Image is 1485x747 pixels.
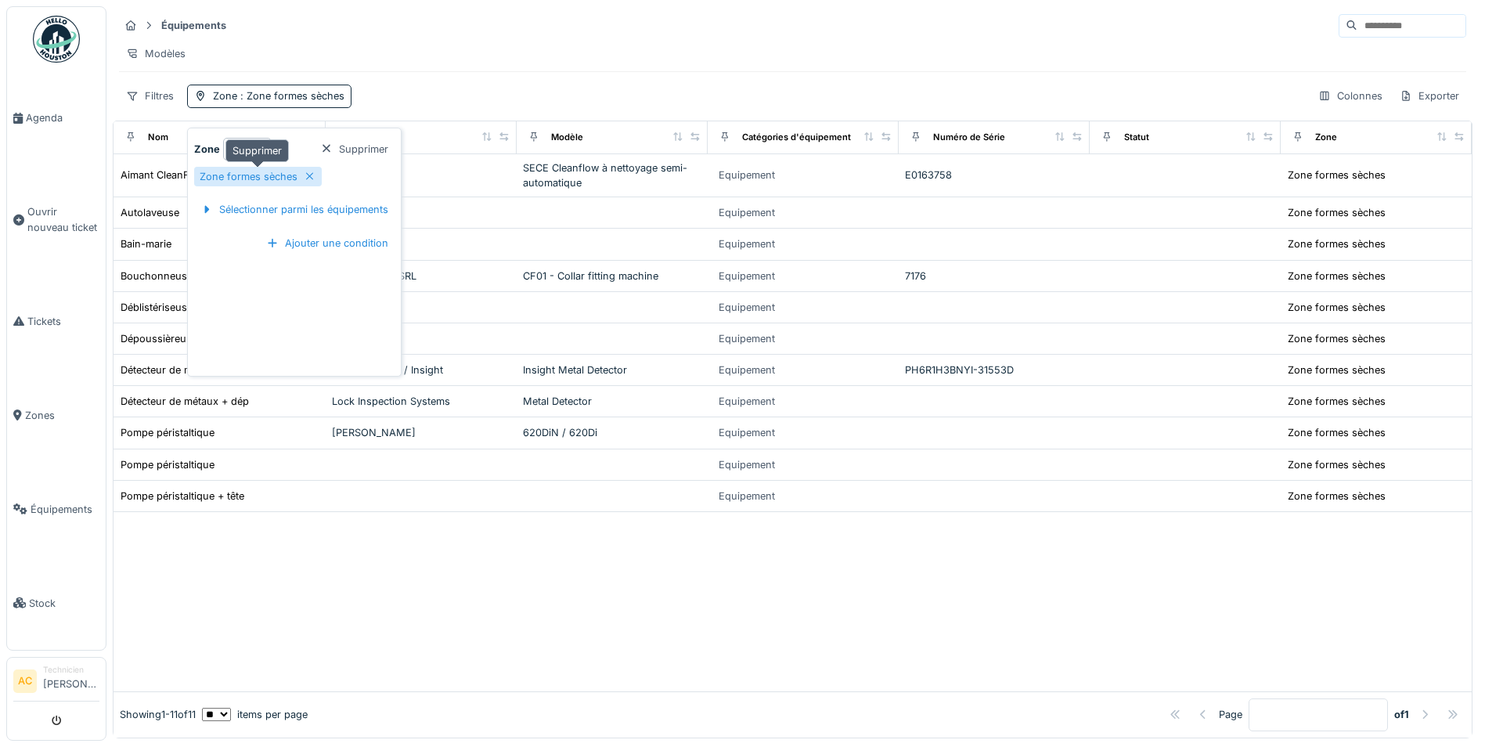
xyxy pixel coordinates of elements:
[1394,707,1409,722] strong: of 1
[119,42,193,65] div: Modèles
[121,168,206,182] div: Aimant CleanFlow
[225,139,289,162] div: Supprimer
[1288,269,1386,283] div: Zone formes sèches
[523,363,701,377] div: Insight Metal Detector
[121,457,214,472] div: Pompe péristaltique
[1288,205,1386,220] div: Zone formes sèches
[905,269,1083,283] div: 7176
[314,139,395,160] div: Supprimer
[27,204,99,234] span: Ouvrir nouveau ticket
[523,394,701,409] div: Metal Detector
[719,394,775,409] div: Equipement
[155,18,232,33] strong: Équipements
[119,85,181,107] div: Filtres
[1315,131,1337,144] div: Zone
[905,363,1083,377] div: PH6R1H3BNYI-31553D
[1288,300,1386,315] div: Zone formes sèches
[523,269,701,283] div: CF01 - Collar fitting machine
[1288,457,1386,472] div: Zone formes sèches
[719,489,775,503] div: Equipement
[33,16,80,63] img: Badge_color-CXgf-gQk.svg
[121,236,171,251] div: Bain-marie
[332,269,510,283] div: Coven Edigio SRL
[332,425,510,440] div: [PERSON_NAME]
[719,425,775,440] div: Equipement
[194,199,395,220] div: Sélectionner parmi les équipements
[121,489,244,503] div: Pompe péristaltique + tête
[121,269,219,283] div: Bouchonneuse CF01
[43,664,99,676] div: Technicien
[121,394,249,409] div: Détecteur de métaux + dép
[27,314,99,329] span: Tickets
[200,169,297,184] div: Zone formes sèches
[43,664,99,698] li: [PERSON_NAME]
[121,425,214,440] div: Pompe péristaltique
[1393,85,1466,107] div: Exporter
[719,457,775,472] div: Equipement
[523,425,701,440] div: 620DiN / 620Di
[1288,489,1386,503] div: Zone formes sèches
[121,331,247,346] div: Dépoussièreur fette gratex
[237,90,344,102] span: : Zone formes sèches
[121,300,193,315] div: Déblistériseuse
[905,168,1083,182] div: E0163758
[213,88,344,103] div: Zone
[1124,131,1149,144] div: Statut
[1288,425,1386,440] div: Zone formes sèches
[719,363,775,377] div: Equipement
[332,394,510,409] div: Lock Inspection Systems
[202,707,308,722] div: items per page
[1311,85,1389,107] div: Colonnes
[31,502,99,517] span: Équipements
[1288,394,1386,409] div: Zone formes sèches
[719,300,775,315] div: Equipement
[120,707,196,722] div: Showing 1 - 11 of 11
[1288,168,1386,182] div: Zone formes sèches
[121,205,179,220] div: Autolaveuse
[13,669,37,693] li: AC
[1288,363,1386,377] div: Zone formes sèches
[1219,707,1242,722] div: Page
[121,363,218,377] div: Détecteur de métaux
[1288,236,1386,251] div: Zone formes sèches
[1288,331,1386,346] div: Zone formes sèches
[148,131,168,144] div: Nom
[194,142,220,157] strong: Zone
[26,110,99,125] span: Agenda
[719,168,775,182] div: Equipement
[25,408,99,423] span: Zones
[719,331,775,346] div: Equipement
[719,236,775,251] div: Equipement
[719,205,775,220] div: Equipement
[523,161,701,190] div: SECE Cleanflow à nettoyage semi-automatique
[933,131,1005,144] div: Numéro de Série
[719,269,775,283] div: Equipement
[260,233,395,254] div: Ajouter une condition
[332,363,510,377] div: Loma Systems / Insight
[742,131,851,144] div: Catégories d'équipement
[332,168,510,182] div: Goudsmit
[551,131,583,144] div: Modèle
[29,596,99,611] span: Stock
